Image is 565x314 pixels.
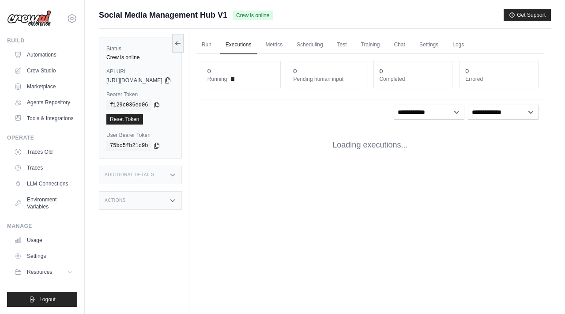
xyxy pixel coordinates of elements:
[106,77,162,84] span: [URL][DOMAIN_NAME]
[379,76,447,83] dt: Completed
[105,198,126,203] h3: Actions
[106,91,174,98] label: Bearer Token
[332,36,352,54] a: Test
[11,79,77,94] a: Marketplace
[414,36,444,54] a: Settings
[379,67,383,76] div: 0
[294,67,297,76] div: 0
[11,64,77,78] a: Crew Studio
[291,36,328,54] a: Scheduling
[294,76,361,83] dt: Pending human input
[207,67,211,76] div: 0
[465,76,533,83] dt: Errored
[196,36,217,54] a: Run
[11,48,77,62] a: Automations
[11,249,77,263] a: Settings
[389,36,411,54] a: Chat
[220,36,257,54] a: Executions
[196,125,544,165] div: Loading executions...
[99,9,227,21] span: Social Media Management Hub V1
[11,161,77,175] a: Traces
[11,177,77,191] a: LLM Connections
[7,134,77,141] div: Operate
[260,36,288,54] a: Metrics
[11,193,77,214] a: Environment Variables
[7,292,77,307] button: Logout
[7,10,51,27] img: Logo
[106,140,151,151] code: 75bc5fb21c9b
[504,9,551,21] button: Get Support
[106,132,174,139] label: User Bearer Token
[106,54,174,61] div: Crew is online
[11,233,77,247] a: Usage
[447,36,469,54] a: Logs
[356,36,385,54] a: Training
[7,37,77,44] div: Build
[207,76,227,83] span: Running
[465,67,469,76] div: 0
[233,11,273,20] span: Crew is online
[106,100,151,110] code: f129c036ed06
[11,111,77,125] a: Tools & Integrations
[11,145,77,159] a: Traces Old
[106,45,174,52] label: Status
[106,114,143,125] a: Reset Token
[105,172,154,178] h3: Additional Details
[11,95,77,110] a: Agents Repository
[106,68,174,75] label: API URL
[39,296,56,303] span: Logout
[27,269,52,276] span: Resources
[7,223,77,230] div: Manage
[11,265,77,279] button: Resources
